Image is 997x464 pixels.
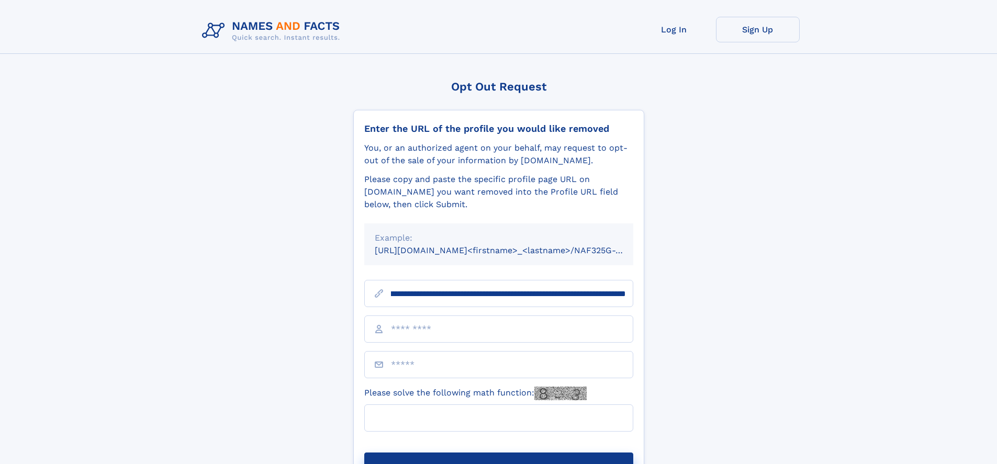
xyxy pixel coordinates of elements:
[364,173,633,211] div: Please copy and paste the specific profile page URL on [DOMAIN_NAME] you want removed into the Pr...
[632,17,716,42] a: Log In
[364,123,633,134] div: Enter the URL of the profile you would like removed
[353,80,644,93] div: Opt Out Request
[364,142,633,167] div: You, or an authorized agent on your behalf, may request to opt-out of the sale of your informatio...
[198,17,349,45] img: Logo Names and Facts
[716,17,800,42] a: Sign Up
[375,245,653,255] small: [URL][DOMAIN_NAME]<firstname>_<lastname>/NAF325G-xxxxxxxx
[364,387,587,400] label: Please solve the following math function:
[375,232,623,244] div: Example:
